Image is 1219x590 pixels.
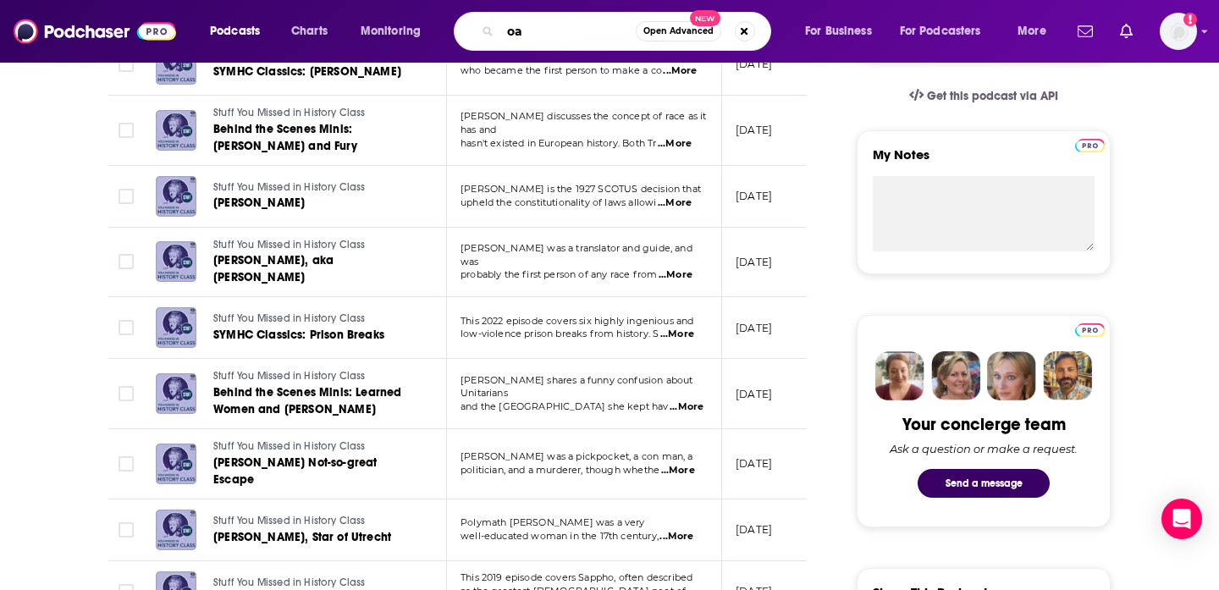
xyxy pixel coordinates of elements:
[213,440,366,452] span: Stuff You Missed in History Class
[14,15,176,47] img: Podchaser - Follow, Share and Rate Podcasts
[805,19,872,43] span: For Business
[361,19,421,43] span: Monitoring
[213,370,366,382] span: Stuff You Missed in History Class
[736,57,772,71] p: [DATE]
[875,351,924,400] img: Sydney Profile
[213,106,416,121] a: Stuff You Missed in History Class
[213,312,415,327] a: Stuff You Missed in History Class
[213,312,366,324] span: Stuff You Missed in History Class
[280,18,338,45] a: Charts
[931,351,980,400] img: Barbara Profile
[660,328,694,341] span: ...More
[461,374,693,400] span: [PERSON_NAME] shares a funny confusion about Unitarians
[213,530,391,544] span: [PERSON_NAME], Star of Utrecht
[1075,321,1105,337] a: Pro website
[461,400,669,412] span: and the [GEOGRAPHIC_DATA] she kept hav
[213,327,415,344] a: SYMHC Classics: Prison Breaks
[213,576,366,588] span: Stuff You Missed in History Class
[987,351,1036,400] img: Jules Profile
[213,121,416,155] a: Behind the Scenes Minis: [PERSON_NAME] and Fury
[213,253,334,284] span: [PERSON_NAME], aka [PERSON_NAME]
[658,196,692,210] span: ...More
[1071,17,1100,46] a: Show notifications dropdown
[890,442,1078,455] div: Ask a question or make a request.
[670,400,703,414] span: ...More
[736,321,772,335] p: [DATE]
[1018,19,1046,43] span: More
[873,146,1095,176] label: My Notes
[213,439,416,455] a: Stuff You Missed in History Class
[119,123,134,138] span: Toggle select row
[213,515,366,527] span: Stuff You Missed in History Class
[210,19,260,43] span: Podcasts
[1161,499,1202,539] div: Open Intercom Messenger
[1183,13,1197,26] svg: Add a profile image
[291,19,328,43] span: Charts
[119,254,134,269] span: Toggle select row
[213,514,415,529] a: Stuff You Missed in History Class
[461,315,693,327] span: This 2022 episode covers six highly ingenious and
[213,238,416,253] a: Stuff You Missed in History Class
[900,19,981,43] span: For Podcasters
[461,137,656,149] span: hasn't existed in European history. Both Tr
[119,320,134,335] span: Toggle select row
[461,328,659,339] span: low-violence prison breaks from history. S
[500,18,636,45] input: Search podcasts, credits, & more...
[1160,13,1197,50] button: Show profile menu
[213,64,401,79] span: SYMHC Classics: [PERSON_NAME]
[213,369,416,384] a: Stuff You Missed in History Class
[736,522,772,537] p: [DATE]
[213,239,366,251] span: Stuff You Missed in History Class
[918,469,1050,498] button: Send a message
[461,571,692,583] span: This 2019 episode covers Sappho, often described
[213,181,366,193] span: Stuff You Missed in History Class
[658,137,692,151] span: ...More
[213,385,401,416] span: Behind the Scenes Minis: Learned Women and [PERSON_NAME]
[213,196,305,210] span: [PERSON_NAME]
[736,255,772,269] p: [DATE]
[213,455,416,488] a: [PERSON_NAME] Not-so-great Escape
[349,18,443,45] button: open menu
[213,455,377,487] span: [PERSON_NAME] Not-so-great Escape
[663,64,697,78] span: ...More
[736,387,772,401] p: [DATE]
[659,530,693,543] span: ...More
[736,123,772,137] p: [DATE]
[1075,136,1105,152] a: Pro website
[1160,13,1197,50] span: Logged in as anyalola
[213,63,415,80] a: SYMHC Classics: [PERSON_NAME]
[736,456,772,471] p: [DATE]
[213,107,366,119] span: Stuff You Missed in History Class
[213,252,416,286] a: [PERSON_NAME], aka [PERSON_NAME]
[896,75,1072,117] a: Get this podcast via API
[1043,351,1092,400] img: Jon Profile
[213,195,415,212] a: [PERSON_NAME]
[213,328,384,342] span: SYMHC Classics: Prison Breaks
[119,522,134,538] span: Toggle select row
[213,529,415,546] a: [PERSON_NAME], Star of Utrecht
[119,456,134,471] span: Toggle select row
[213,122,357,153] span: Behind the Scenes Minis: [PERSON_NAME] and Fury
[461,516,645,528] span: Polymath [PERSON_NAME] was a very
[461,242,692,267] span: [PERSON_NAME] was a translator and guide, and was
[461,196,656,208] span: upheld the constitutionality of laws allowi
[659,268,692,282] span: ...More
[736,189,772,203] p: [DATE]
[1113,17,1139,46] a: Show notifications dropdown
[927,89,1058,103] span: Get this podcast via API
[461,64,662,76] span: who became the first person to make a co
[198,18,282,45] button: open menu
[661,464,695,477] span: ...More
[643,27,714,36] span: Open Advanced
[119,57,134,72] span: Toggle select row
[461,268,657,280] span: probably the first person of any race from
[470,12,787,51] div: Search podcasts, credits, & more...
[119,189,134,204] span: Toggle select row
[690,10,720,26] span: New
[902,414,1066,435] div: Your concierge team
[119,386,134,401] span: Toggle select row
[889,18,1006,45] button: open menu
[213,180,415,196] a: Stuff You Missed in History Class
[1075,323,1105,337] img: Podchaser Pro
